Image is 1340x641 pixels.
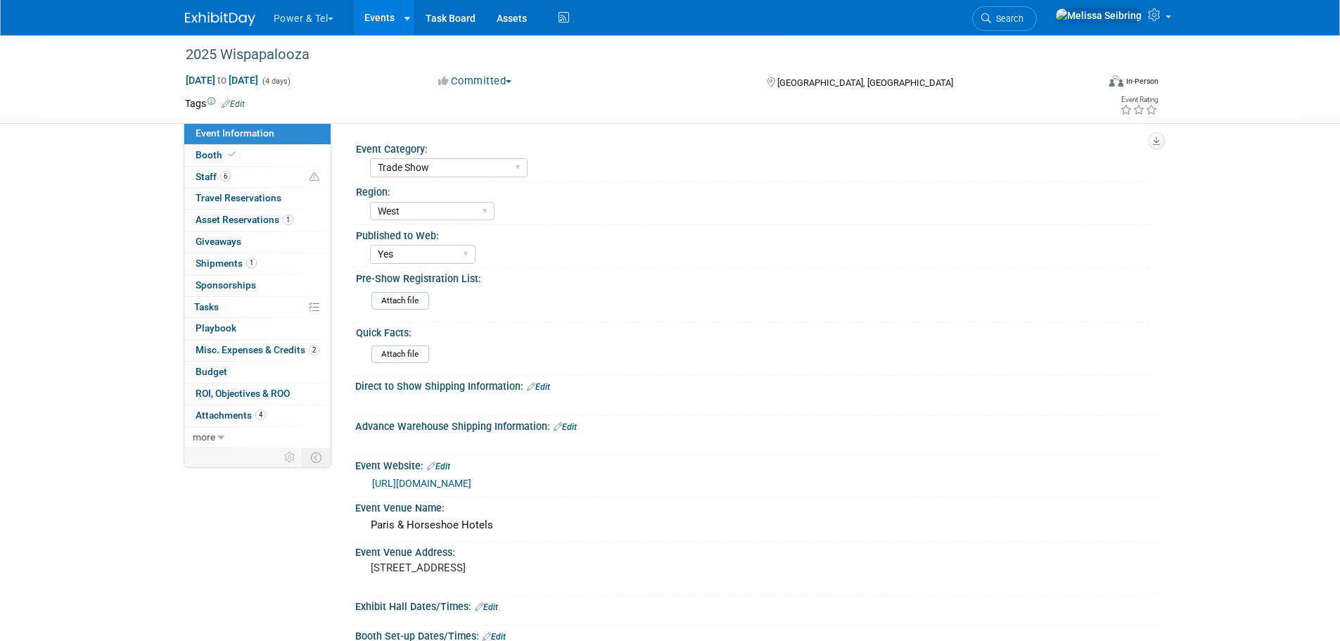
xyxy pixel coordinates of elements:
[184,362,331,383] a: Budget
[184,297,331,318] a: Tasks
[196,258,257,269] span: Shipments
[356,182,1149,199] div: Region:
[475,602,498,612] a: Edit
[229,151,236,158] i: Booth reservation complete
[184,253,331,274] a: Shipments1
[196,127,274,139] span: Event Information
[1120,96,1158,103] div: Event Rating
[278,448,302,467] td: Personalize Event Tab Strip
[371,561,673,574] pre: [STREET_ADDRESS]
[991,13,1023,24] span: Search
[196,388,290,399] span: ROI, Objectives & ROO
[372,478,471,489] a: [URL][DOMAIN_NAME]
[196,171,231,182] span: Staff
[194,301,219,312] span: Tasks
[196,279,256,291] span: Sponsorships
[185,96,245,110] td: Tags
[222,99,245,109] a: Edit
[184,210,331,231] a: Asset Reservations1
[1055,8,1142,23] img: Melissa Seibring
[355,542,1156,559] div: Event Venue Address:
[356,225,1149,243] div: Published to Web:
[184,123,331,144] a: Event Information
[1125,76,1159,87] div: In-Person
[184,231,331,253] a: Giveaways
[355,596,1156,614] div: Exhibit Hall Dates/Times:
[972,6,1037,31] a: Search
[283,215,293,225] span: 1
[196,344,319,355] span: Misc. Expenses & Credits
[184,145,331,166] a: Booth
[355,455,1156,474] div: Event Website:
[181,42,1076,68] div: 2025 Wispapalooza
[196,214,293,225] span: Asset Reservations
[261,77,291,86] span: (4 days)
[309,345,319,355] span: 2
[184,275,331,296] a: Sponsorships
[427,462,450,471] a: Edit
[255,410,266,420] span: 4
[184,167,331,188] a: Staff6
[527,382,550,392] a: Edit
[196,366,227,377] span: Budget
[215,75,229,86] span: to
[184,188,331,209] a: Travel Reservations
[196,236,241,247] span: Giveaways
[310,171,319,184] span: Potential Scheduling Conflict -- at least one attendee is tagged in another overlapping event.
[366,514,1145,536] div: Paris & Horseshoe Hotels
[302,448,331,467] td: Toggle Event Tabs
[355,416,1156,434] div: Advance Warehouse Shipping Information:
[196,192,281,203] span: Travel Reservations
[246,258,257,268] span: 1
[355,497,1156,515] div: Event Venue Name:
[184,405,331,426] a: Attachments4
[196,410,266,421] span: Attachments
[193,431,215,443] span: more
[777,77,953,88] span: [GEOGRAPHIC_DATA], [GEOGRAPHIC_DATA]
[184,383,331,405] a: ROI, Objectives & ROO
[196,322,236,334] span: Playbook
[1109,75,1123,87] img: Format-Inperson.png
[355,376,1156,394] div: Direct to Show Shipping Information:
[554,422,577,432] a: Edit
[184,427,331,448] a: more
[356,139,1149,156] div: Event Category:
[185,74,259,87] span: [DATE] [DATE]
[220,171,231,182] span: 6
[356,268,1149,286] div: Pre-Show Registration List:
[185,12,255,26] img: ExhibitDay
[184,340,331,361] a: Misc. Expenses & Credits2
[1014,73,1159,94] div: Event Format
[356,322,1149,340] div: Quick Facts:
[196,149,238,160] span: Booth
[184,318,331,339] a: Playbook
[433,74,517,89] button: Committed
